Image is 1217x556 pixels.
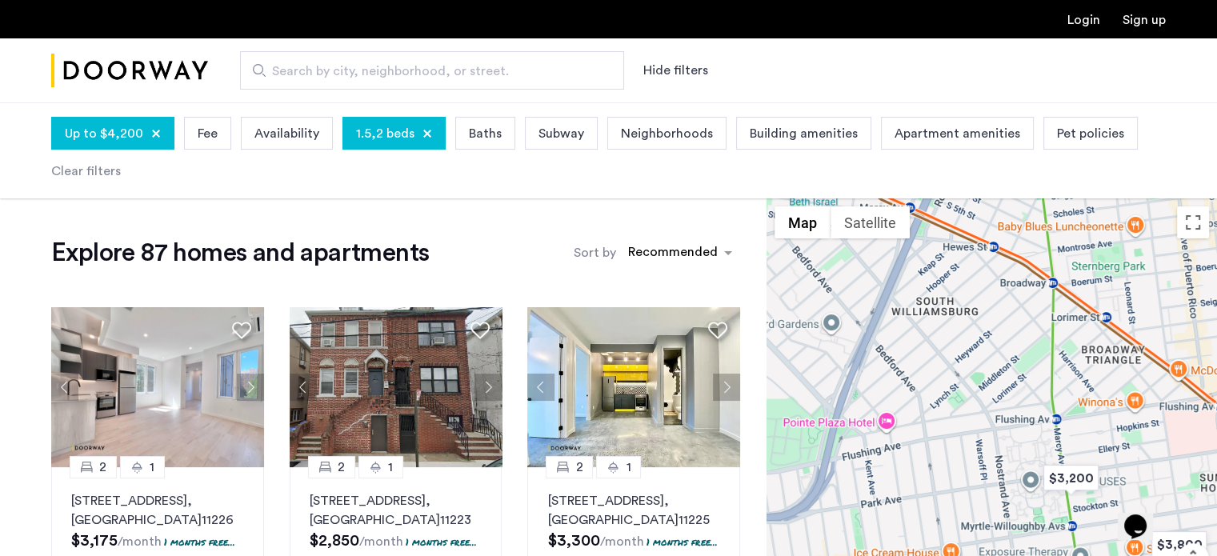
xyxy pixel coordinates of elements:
[1118,492,1169,540] iframe: chat widget
[1067,14,1100,26] a: Login
[538,124,584,143] span: Subway
[51,237,429,269] h1: Explore 87 homes and apartments
[406,535,477,549] p: 1 months free...
[547,491,720,530] p: [STREET_ADDRESS] 11225
[574,243,616,262] label: Sort by
[527,307,740,467] img: 2013_638564115758180846.jpeg
[310,533,359,549] span: $2,850
[388,458,393,477] span: 1
[895,124,1020,143] span: Apartment amenities
[775,206,831,238] button: Show street map
[646,535,717,549] p: 1 months free...
[254,124,319,143] span: Availability
[643,61,708,80] button: Show or hide filters
[599,535,643,548] sub: /month
[310,491,482,530] p: [STREET_ADDRESS] 11223
[1057,124,1124,143] span: Pet policies
[237,374,264,401] button: Next apartment
[620,238,740,267] ng-select: sort-apartment
[71,533,118,549] span: $3,175
[290,307,502,467] img: 2016_638484664599997863.jpeg
[290,374,317,401] button: Previous apartment
[71,491,244,530] p: [STREET_ADDRESS] 11226
[575,458,582,477] span: 2
[1123,14,1166,26] a: Registration
[51,307,264,467] img: 2013_638446582558794198.jpeg
[99,458,106,477] span: 2
[51,162,121,181] div: Clear filters
[621,124,713,143] span: Neighborhoods
[474,374,502,401] button: Next apartment
[164,535,235,549] p: 1 months free...
[547,533,599,549] span: $3,300
[338,458,345,477] span: 2
[713,374,740,401] button: Next apartment
[1177,206,1209,238] button: Toggle fullscreen view
[469,124,502,143] span: Baths
[198,124,218,143] span: Fee
[65,124,143,143] span: Up to $4,200
[1037,460,1105,496] div: $3,200
[51,374,78,401] button: Previous apartment
[118,535,162,548] sub: /month
[356,124,414,143] span: 1.5,2 beds
[240,51,624,90] input: Apartment Search
[272,62,579,81] span: Search by city, neighborhood, or street.
[626,242,718,266] div: Recommended
[831,206,910,238] button: Show satellite imagery
[51,41,208,101] img: logo
[51,41,208,101] a: Cazamio Logo
[750,124,858,143] span: Building amenities
[626,458,631,477] span: 1
[150,458,154,477] span: 1
[359,535,403,548] sub: /month
[527,374,554,401] button: Previous apartment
